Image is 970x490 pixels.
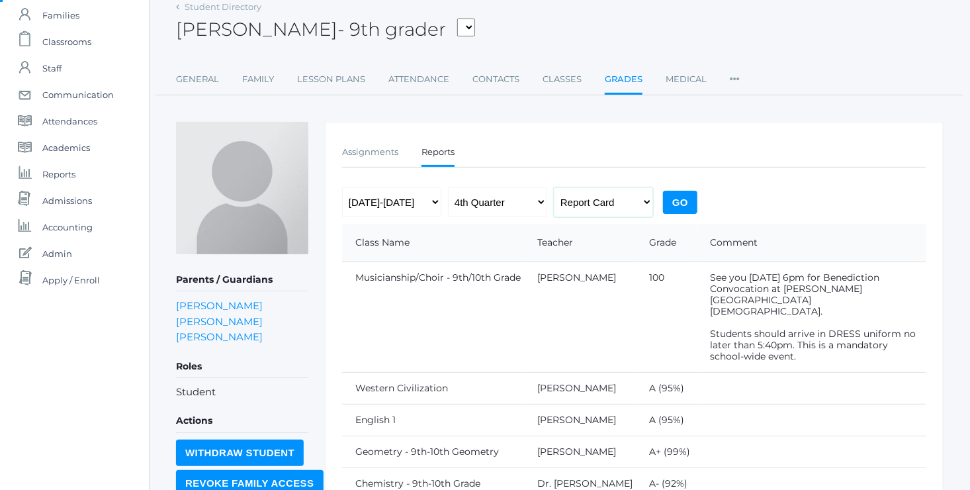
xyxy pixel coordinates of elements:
a: Medical [666,66,707,93]
th: Teacher [524,224,636,262]
a: [PERSON_NAME] [537,414,616,426]
th: Grade [636,224,697,262]
a: Geometry - 9th-10th Geometry [355,446,499,458]
td: A+ (99%) [636,436,697,468]
a: English 1 [355,414,396,426]
a: Student Directory [185,1,261,12]
a: Reports [421,139,455,168]
h5: Roles [176,356,308,378]
span: Communication [42,81,114,108]
td: A (95%) [636,405,697,436]
a: Chemistry - 9th-10th Grade [355,477,480,489]
a: Dr. [PERSON_NAME] [537,477,633,489]
td: A (95%) [636,373,697,405]
td: See you [DATE] 6pm for Benediction Convocation at [PERSON_NAME][GEOGRAPHIC_DATA][DEMOGRAPHIC_DATA... [697,262,926,373]
a: Assignments [342,139,398,166]
span: - 9th grader [337,18,446,40]
a: [PERSON_NAME] [537,382,616,394]
a: Attendance [388,66,449,93]
img: Clara Desonier [176,122,308,254]
a: Classes [543,66,582,93]
td: 100 [636,262,697,373]
span: Attendances [42,108,97,134]
span: Classrooms [42,28,91,55]
a: Lesson Plans [297,66,365,93]
span: Accounting [42,214,93,240]
h5: Actions [176,410,308,432]
input: Go [663,191,697,214]
span: Admin [42,240,72,267]
span: Families [42,2,79,28]
a: Family [242,66,274,93]
a: [PERSON_NAME] [537,271,616,283]
a: [PERSON_NAME] [176,315,263,328]
input: Withdraw Student [176,440,304,466]
a: Contacts [472,66,519,93]
th: Comment [697,224,926,262]
a: [PERSON_NAME] [176,299,263,312]
li: Student [176,385,308,400]
span: Staff [42,55,62,81]
span: Reports [42,161,75,187]
th: Class Name [342,224,524,262]
a: Grades [605,66,642,95]
h5: Parents / Guardians [176,269,308,291]
a: General [176,66,219,93]
span: Apply / Enroll [42,267,100,293]
a: Musicianship/Choir - 9th/10th Grade [355,271,521,283]
h2: [PERSON_NAME] [176,19,475,40]
a: [PERSON_NAME] [537,446,616,458]
span: Academics [42,134,90,161]
a: [PERSON_NAME] [176,330,263,343]
span: Admissions [42,187,92,214]
a: Western Civilization [355,382,448,394]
